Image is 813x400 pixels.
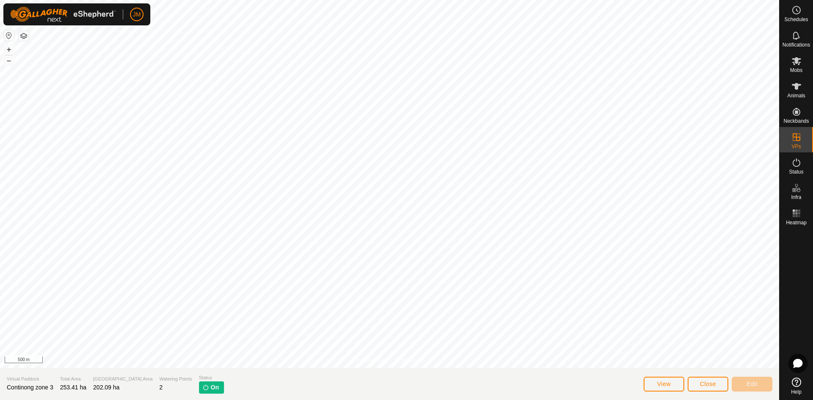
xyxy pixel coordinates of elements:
button: + [4,44,14,55]
span: Schedules [784,17,808,22]
a: Privacy Policy [356,357,388,364]
button: Map Layers [19,31,29,41]
span: Total Area [60,375,86,383]
button: Edit [732,377,772,392]
span: Help [791,389,802,394]
span: Continong zone 3 [7,384,53,391]
span: Neckbands [783,119,809,124]
span: Animals [787,93,805,98]
span: On [211,383,219,392]
span: Watering Points [159,375,192,383]
span: Status [789,169,803,174]
span: Infra [791,195,801,200]
span: Edit [747,381,758,387]
button: Close [688,377,728,392]
span: Virtual Paddock [7,375,53,383]
span: Heatmap [786,220,807,225]
span: JM [133,10,141,19]
button: – [4,55,14,66]
span: Status [199,374,224,381]
span: [GEOGRAPHIC_DATA] Area [93,375,152,383]
img: Gallagher Logo [10,7,116,22]
span: Mobs [790,68,802,73]
span: Close [700,381,716,387]
span: 253.41 ha [60,384,86,391]
button: View [644,377,684,392]
img: turn-on [202,384,209,391]
a: Contact Us [398,357,423,364]
span: Notifications [783,42,810,47]
a: Help [780,374,813,398]
span: 202.09 ha [93,384,119,391]
span: View [657,381,671,387]
span: VPs [791,144,801,149]
button: Reset Map [4,30,14,41]
span: 2 [159,384,163,391]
